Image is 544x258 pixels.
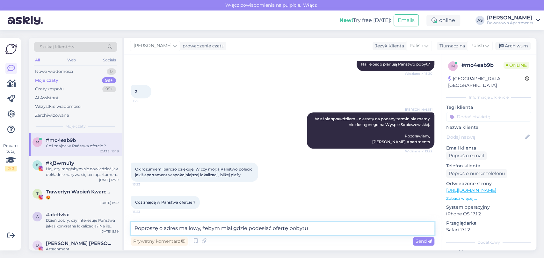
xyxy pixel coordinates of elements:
span: Online [504,62,529,69]
div: Attachment [46,246,119,252]
div: [DATE] 13:18 [100,149,119,154]
span: #mo4eab9b [46,137,76,143]
div: Informacje o kliencie [446,94,531,100]
span: Właśnie sprawdziłem - niestety na podany termin nie mamy nic dostępnego na Wyspie Sobieszewskiej.... [315,116,431,144]
div: [DATE] 8:59 [100,200,119,205]
div: Tłumacz na [437,43,465,49]
div: Hej, czy mogłabym się dowiedzieć jak dokładnie nazywa się ten apartament ? [46,166,119,178]
div: Web [66,56,77,64]
span: Polish [470,42,484,49]
p: Nazwa klienta [446,124,531,131]
div: 99+ [102,77,116,84]
p: iPhone OS 17.1.2 [446,211,531,217]
div: Zarchiwizowane [35,112,69,119]
div: Nowe wiadomości [35,68,73,75]
span: 13:23 [133,209,156,214]
div: 2 / 3 [5,166,17,171]
span: T [36,191,39,196]
div: Downtown Apartments [487,20,533,25]
p: Email klienta [446,145,531,151]
p: Tagi klienta [446,104,531,111]
div: 99+ [102,86,116,92]
div: Czaty zespołu [35,86,64,92]
div: Dzień dobry, czy interesuje Państwa jakaś konkretna lokalizacja? Na ile osób ma być przeznaczone ... [46,218,119,229]
span: Moje czaty [65,123,86,129]
span: m [451,64,455,68]
span: 2 [135,89,137,94]
div: Język Klienta [373,43,404,49]
span: m [36,140,39,144]
p: Notatki [446,249,531,256]
span: [PERSON_NAME] [405,107,432,112]
div: Poproś o e-mail [446,151,487,160]
div: Dodatkowy [446,240,531,245]
div: Archiwum [495,42,531,50]
div: Socials [102,56,117,64]
span: #afctlvkx [46,212,69,218]
div: Prywatny komentarz [131,237,188,246]
p: Zobacz więcej ... [446,196,531,201]
div: AI Assistant [35,95,59,101]
span: 13:23 [133,182,156,187]
span: Szukaj klientów [40,44,74,50]
span: Dominika Krzyszkowska Makijaż•Pielęgnacja•Moda [46,241,112,246]
p: System operacyjny [446,204,531,211]
textarea: Poproszę o adres mailowy, żebym miał gdzie podesłać ofertę pobytu [131,222,434,235]
span: Ok rozumiem, bardzo dziękuję. W czy mogą Państwo polecić jakiś apartament w spokojniejszej lokali... [135,167,253,177]
span: Widziane ✓ 13:22 [405,149,432,154]
div: Wszystkie wiadomości [35,103,82,110]
div: 😍 [46,195,119,200]
a: [PERSON_NAME]Downtown Apartments [487,15,540,25]
span: a [36,214,39,219]
span: Widziane ✓ 13:20 [405,71,432,76]
span: k [36,163,39,167]
div: online [426,15,460,26]
div: Poproś o numer telefonu [446,169,507,178]
b: New! [339,17,353,23]
p: Przeglądarka [446,220,531,227]
div: AS [475,16,484,25]
span: [PERSON_NAME] [134,42,171,49]
p: Safari 17.1.2 [446,227,531,233]
span: Włącz [301,2,319,8]
div: 0 [107,68,116,75]
span: Polish [410,42,423,49]
span: Na ile osób planują Państwo pobyt? [361,62,430,66]
button: Emails [394,14,419,26]
span: #kj3wmu1y [46,160,74,166]
div: Popatrz tutaj [5,143,17,171]
span: D [36,243,39,248]
span: 13:21 [133,99,156,103]
div: [DATE] 8:59 [100,229,119,234]
div: Moje czaty [35,77,58,84]
p: Odwiedzone strony [446,180,531,187]
input: Dodaj nazwę [446,134,524,141]
input: Dodać etykietę [446,112,531,122]
div: Try free [DATE]: [339,17,391,24]
div: Coś znajdę w Państwa ofercie ? [46,143,119,149]
p: Telefon klienta [446,163,531,169]
a: [URL][DOMAIN_NAME] [446,187,496,193]
div: [GEOGRAPHIC_DATA], [GEOGRAPHIC_DATA] [448,75,525,89]
div: prowadzenie czatu [180,43,224,49]
div: [DATE] 12:29 [99,178,119,182]
div: All [34,56,41,64]
div: # mo4eab9b [461,61,504,69]
img: Askly Logo [5,43,17,55]
span: Trawertyn Wapień Kwarcyt Łupek Gnejs Porfir Granit Piaskowiec [46,189,112,195]
div: [PERSON_NAME] [487,15,533,20]
span: Coś znajdę w Państwa ofercie ? [135,200,195,205]
span: Send [416,238,432,244]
